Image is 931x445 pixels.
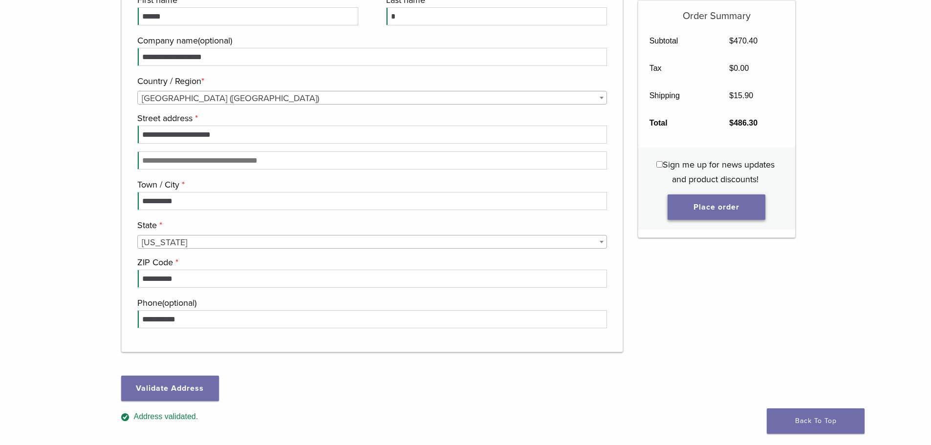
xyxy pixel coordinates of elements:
[137,218,605,233] label: State
[729,91,734,100] span: $
[137,33,605,48] label: Company name
[663,159,775,185] span: Sign me up for news updates and product discounts!
[137,296,605,310] label: Phone
[137,91,607,105] span: Country / Region
[638,109,718,137] th: Total
[638,0,795,22] h5: Order Summary
[638,27,718,55] th: Subtotal
[729,119,758,127] bdi: 486.30
[638,55,718,82] th: Tax
[729,37,758,45] bdi: 470.40
[138,235,607,249] span: Pennsylvania
[729,91,753,100] bdi: 15.90
[729,119,734,127] span: $
[121,411,624,423] div: Address validated.
[137,74,605,88] label: Country / Region
[656,161,663,168] input: Sign me up for news updates and product discounts!
[121,376,219,401] button: Validate Address
[137,255,605,270] label: ZIP Code
[729,64,734,72] span: $
[729,37,734,45] span: $
[162,297,196,308] span: (optional)
[638,82,718,109] th: Shipping
[137,235,607,249] span: State
[668,194,765,220] button: Place order
[138,91,607,105] span: United States (US)
[198,35,232,46] span: (optional)
[137,177,605,192] label: Town / City
[729,64,749,72] bdi: 0.00
[767,408,865,434] a: Back To Top
[137,111,605,126] label: Street address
